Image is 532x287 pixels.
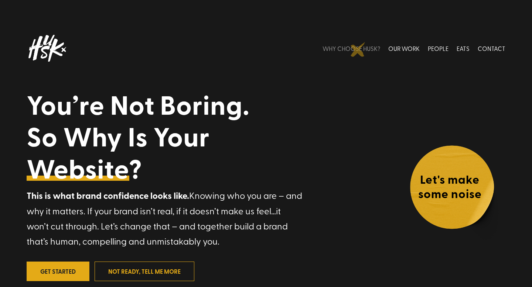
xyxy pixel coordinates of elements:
[27,189,189,202] strong: This is what brand confidence looks like.
[27,152,129,184] a: Website
[323,32,380,65] a: WHY CHOOSE HUSK?
[388,32,420,65] a: OUR WORK
[27,262,89,281] a: Get Started
[409,172,491,204] h4: Let's make some noise
[428,32,449,65] a: PEOPLE
[478,32,505,65] a: CONTACT
[457,32,470,65] a: EATS
[95,262,194,281] a: not ready, tell me more
[27,188,303,248] p: Knowing who you are – and why it matters. If your brand isn’t real, if it doesn’t make us feel…it...
[27,32,67,65] img: Husk logo
[27,89,303,188] h1: You’re Not Boring. So Why Is Your ?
